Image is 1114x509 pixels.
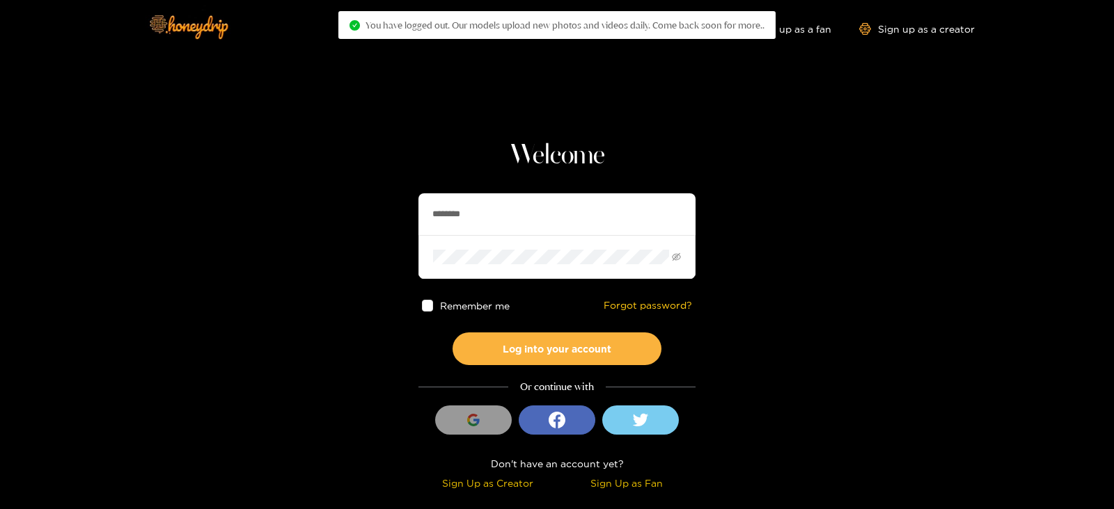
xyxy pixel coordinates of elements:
div: Don't have an account yet? [418,455,696,471]
span: check-circle [350,20,360,31]
a: Sign up as a creator [859,23,975,35]
span: You have logged out. Our models upload new photos and videos daily. Come back soon for more.. [366,19,764,31]
button: Log into your account [453,332,661,365]
span: Remember me [441,300,510,311]
h1: Welcome [418,139,696,172]
div: Or continue with [418,379,696,395]
a: Sign up as a fan [736,23,831,35]
span: eye-invisible [672,252,681,261]
div: Sign Up as Fan [560,475,692,491]
a: Forgot password? [604,300,692,312]
div: Sign Up as Creator [422,475,554,491]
